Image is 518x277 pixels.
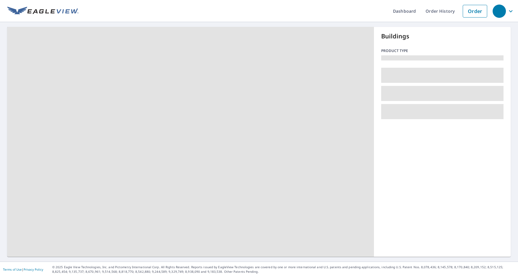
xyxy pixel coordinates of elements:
p: © 2025 Eagle View Technologies, Inc. and Pictometry International Corp. All Rights Reserved. Repo... [52,265,515,274]
img: EV Logo [7,7,79,16]
p: | [3,268,43,271]
p: Buildings [381,32,504,41]
a: Order [463,5,487,18]
a: Terms of Use [3,267,22,272]
a: Privacy Policy [24,267,43,272]
p: Product type [381,48,504,54]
